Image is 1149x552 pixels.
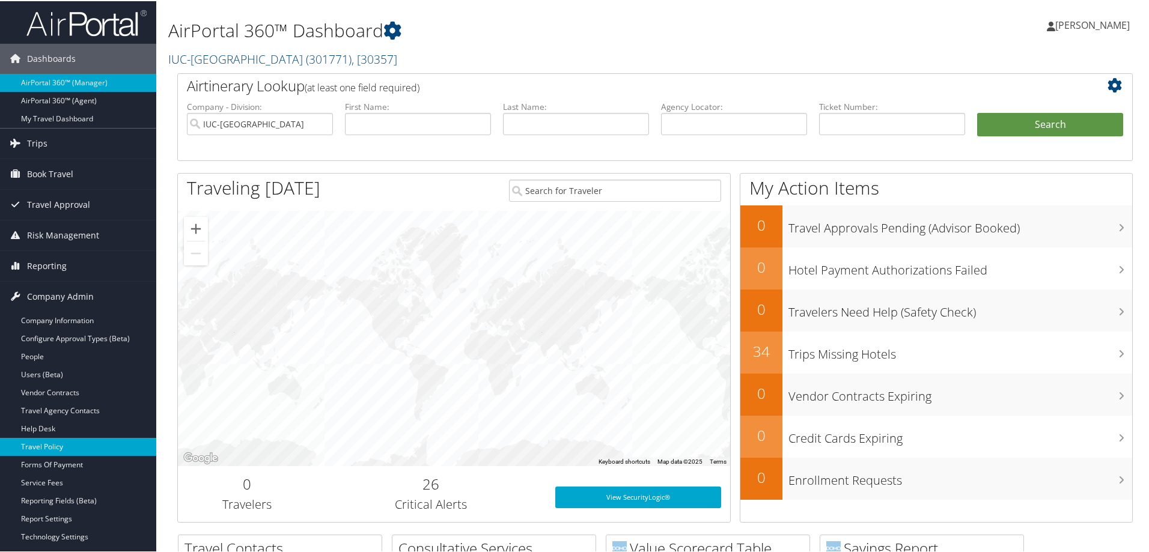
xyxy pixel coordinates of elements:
span: Risk Management [27,219,99,249]
h2: 0 [740,466,782,487]
button: Keyboard shortcuts [599,456,650,465]
a: Terms (opens in new tab) [710,457,727,464]
a: 0Hotel Payment Authorizations Failed [740,246,1132,288]
img: airportal-logo.png [26,8,147,36]
a: 0Vendor Contracts Expiring [740,372,1132,414]
img: Google [181,449,221,465]
span: Dashboards [27,43,76,73]
span: Trips [27,127,47,157]
h3: Vendor Contracts Expiring [788,381,1132,404]
a: [PERSON_NAME] [1047,6,1142,42]
span: Reporting [27,250,67,280]
h3: Credit Cards Expiring [788,423,1132,446]
h2: 34 [740,340,782,360]
h3: Enrollment Requests [788,465,1132,488]
h1: AirPortal 360™ Dashboard [168,17,817,42]
input: Search for Traveler [509,178,721,201]
label: Agency Locator: [661,100,807,112]
span: ( 301771 ) [306,50,352,66]
h3: Trips Missing Hotels [788,339,1132,362]
h1: Traveling [DATE] [187,174,320,199]
span: (at least one field required) [305,80,419,93]
span: Map data ©2025 [657,457,703,464]
span: Company Admin [27,281,94,311]
h2: 0 [187,473,307,493]
h2: 0 [740,424,782,444]
h3: Travelers [187,495,307,512]
span: Travel Approval [27,189,90,219]
span: Book Travel [27,158,73,188]
h2: 0 [740,382,782,402]
h3: Critical Alerts [325,495,537,512]
span: [PERSON_NAME] [1055,17,1130,31]
a: 0Enrollment Requests [740,456,1132,499]
label: Last Name: [503,100,649,112]
a: IUC-[GEOGRAPHIC_DATA] [168,50,397,66]
h3: Travelers Need Help (Safety Check) [788,297,1132,320]
a: 0Credit Cards Expiring [740,414,1132,456]
h3: Hotel Payment Authorizations Failed [788,255,1132,278]
h2: 0 [740,298,782,318]
h2: Airtinerary Lookup [187,74,1044,95]
button: Zoom out [184,240,208,264]
button: Zoom in [184,216,208,240]
a: 0Travelers Need Help (Safety Check) [740,288,1132,330]
label: Ticket Number: [819,100,965,112]
h3: Travel Approvals Pending (Advisor Booked) [788,213,1132,235]
a: View SecurityLogic® [555,485,721,507]
button: Search [977,112,1123,136]
span: , [ 30357 ] [352,50,397,66]
a: 34Trips Missing Hotels [740,330,1132,372]
label: Company - Division: [187,100,333,112]
label: First Name: [345,100,491,112]
h2: 0 [740,256,782,276]
h2: 0 [740,214,782,234]
a: 0Travel Approvals Pending (Advisor Booked) [740,204,1132,246]
h1: My Action Items [740,174,1132,199]
a: Open this area in Google Maps (opens a new window) [181,449,221,465]
h2: 26 [325,473,537,493]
